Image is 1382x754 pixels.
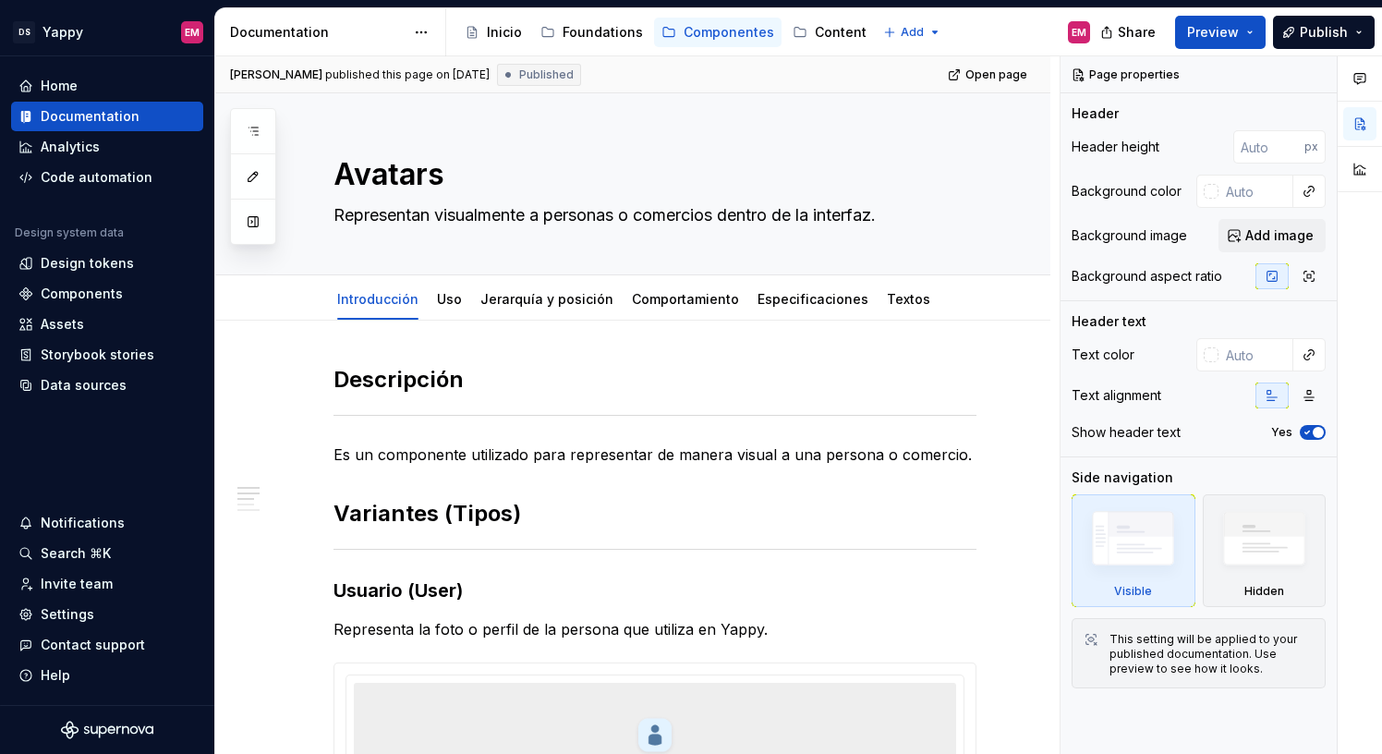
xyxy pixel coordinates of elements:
[42,23,83,42] div: Yappy
[41,666,70,685] div: Help
[563,23,643,42] div: Foundations
[230,67,322,82] span: [PERSON_NAME]
[487,23,522,42] div: Inicio
[684,23,774,42] div: Componentes
[1203,494,1327,607] div: Hidden
[41,107,139,126] div: Documentation
[750,279,876,318] div: Especificaciones
[1271,425,1292,440] label: Yes
[758,291,868,307] a: Especificaciones
[13,21,35,43] div: DS
[333,578,976,603] h3: Usuario (User)
[624,279,746,318] div: Comportamiento
[1072,226,1187,245] div: Background image
[437,291,462,307] a: Uso
[1300,23,1348,42] span: Publish
[11,371,203,400] a: Data sources
[1072,104,1119,123] div: Header
[41,514,125,532] div: Notifications
[11,249,203,278] a: Design tokens
[1091,16,1168,49] button: Share
[330,201,973,230] textarea: Representan visualmente a personas o comercios dentro de la interfaz.
[1245,226,1314,245] span: Add image
[1109,632,1314,676] div: This setting will be applied to your published documentation. Use preview to see how it looks.
[1072,138,1159,156] div: Header height
[61,721,153,739] svg: Supernova Logo
[41,138,100,156] div: Analytics
[41,315,84,334] div: Assets
[942,62,1036,88] a: Open page
[11,340,203,370] a: Storybook stories
[457,14,874,51] div: Page tree
[333,444,976,466] p: Es un componente utilizado para representar de manera visual a una persona o comercio.
[11,102,203,131] a: Documentation
[1233,130,1304,164] input: Auto
[41,605,94,624] div: Settings
[41,168,152,187] div: Code automation
[330,152,973,197] textarea: Avatars
[533,18,650,47] a: Foundations
[11,508,203,538] button: Notifications
[41,285,123,303] div: Components
[11,539,203,568] button: Search ⌘K
[1244,584,1284,599] div: Hidden
[1304,140,1318,154] p: px
[41,77,78,95] div: Home
[337,291,418,307] a: Introducción
[1273,16,1375,49] button: Publish
[41,575,113,593] div: Invite team
[1072,423,1181,442] div: Show header text
[457,18,529,47] a: Inicio
[41,254,134,273] div: Design tokens
[887,291,930,307] a: Textos
[11,630,203,660] button: Contact support
[330,279,426,318] div: Introducción
[1175,16,1266,49] button: Preview
[230,23,405,42] div: Documentation
[1072,182,1182,201] div: Background color
[325,67,490,82] div: published this page on [DATE]
[11,661,203,690] button: Help
[519,67,574,82] span: Published
[185,25,200,40] div: EM
[654,18,782,47] a: Componentes
[473,279,621,318] div: Jerarquía y posición
[815,23,867,42] div: Content
[11,163,203,192] a: Code automation
[4,12,211,52] button: DSYappyEM
[41,636,145,654] div: Contact support
[11,71,203,101] a: Home
[11,132,203,162] a: Analytics
[1114,584,1152,599] div: Visible
[11,279,203,309] a: Components
[11,600,203,629] a: Settings
[965,67,1027,82] span: Open page
[41,376,127,395] div: Data sources
[879,279,938,318] div: Textos
[1072,386,1161,405] div: Text alignment
[41,544,111,563] div: Search ⌘K
[11,310,203,339] a: Assets
[632,291,739,307] a: Comportamiento
[1118,23,1156,42] span: Share
[901,25,924,40] span: Add
[1218,338,1293,371] input: Auto
[1072,312,1146,331] div: Header text
[1072,267,1222,286] div: Background aspect ratio
[1218,219,1326,252] button: Add image
[333,618,976,640] p: Representa la foto o perfil de la persona que utiliza en Yappy.
[1072,346,1134,364] div: Text color
[878,19,947,45] button: Add
[15,225,124,240] div: Design system data
[333,365,976,395] h2: Descripción
[1072,494,1195,607] div: Visible
[11,569,203,599] a: Invite team
[41,346,154,364] div: Storybook stories
[333,499,976,529] h2: Variantes (Tipos)
[1072,468,1173,487] div: Side navigation
[1218,175,1293,208] input: Auto
[1072,25,1086,40] div: EM
[480,291,613,307] a: Jerarquía y posición
[430,279,469,318] div: Uso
